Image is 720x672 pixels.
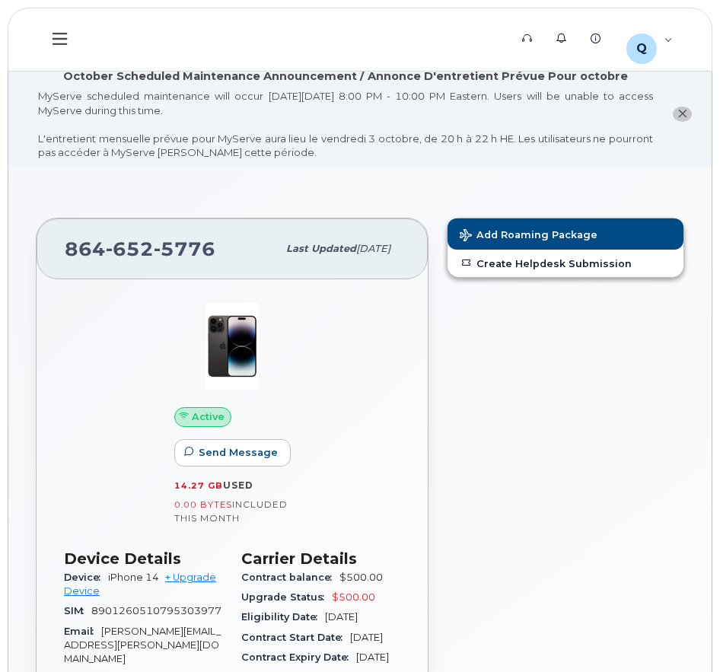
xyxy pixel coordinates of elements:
button: Send Message [174,439,291,467]
span: 864 [65,237,215,260]
button: Add Roaming Package [448,218,683,250]
span: iPhone 14 [108,572,159,583]
span: Add Roaming Package [460,229,597,244]
span: Eligibility Date [241,611,325,623]
span: [DATE] [356,243,390,254]
img: image20231002-3703462-njx0qo.jpeg [186,301,278,392]
span: used [223,479,253,491]
span: 8901260510795303977 [91,605,221,616]
span: Contract Expiry Date [241,651,356,663]
h3: Device Details [64,549,223,568]
span: [DATE] [325,611,358,623]
span: Contract Start Date [241,632,350,643]
a: + Upgrade Device [64,572,216,597]
button: close notification [673,107,692,123]
span: Device [64,572,108,583]
span: included this month [174,498,288,524]
span: 0.00 Bytes [174,499,232,510]
span: 5776 [154,237,215,260]
span: 14.27 GB [174,480,223,491]
span: Active [192,409,225,424]
a: Create Helpdesk Submission [448,250,683,277]
span: Last updated [286,243,356,254]
iframe: Messenger Launcher [654,606,709,661]
div: October Scheduled Maintenance Announcement / Annonce D'entretient Prévue Pour octobre [63,68,628,84]
span: Send Message [199,445,278,460]
span: Email [64,626,101,637]
span: $500.00 [332,591,375,603]
span: Contract balance [241,572,339,583]
span: $500.00 [339,572,383,583]
span: Upgrade Status [241,591,332,603]
span: SIM [64,605,91,616]
div: MyServe scheduled maintenance will occur [DATE][DATE] 8:00 PM - 10:00 PM Eastern. Users will be u... [38,89,653,160]
span: 652 [106,237,154,260]
h3: Carrier Details [241,549,400,568]
span: [PERSON_NAME][EMAIL_ADDRESS][PERSON_NAME][DOMAIN_NAME] [64,626,221,665]
span: [DATE] [356,651,389,663]
span: [DATE] [350,632,383,643]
